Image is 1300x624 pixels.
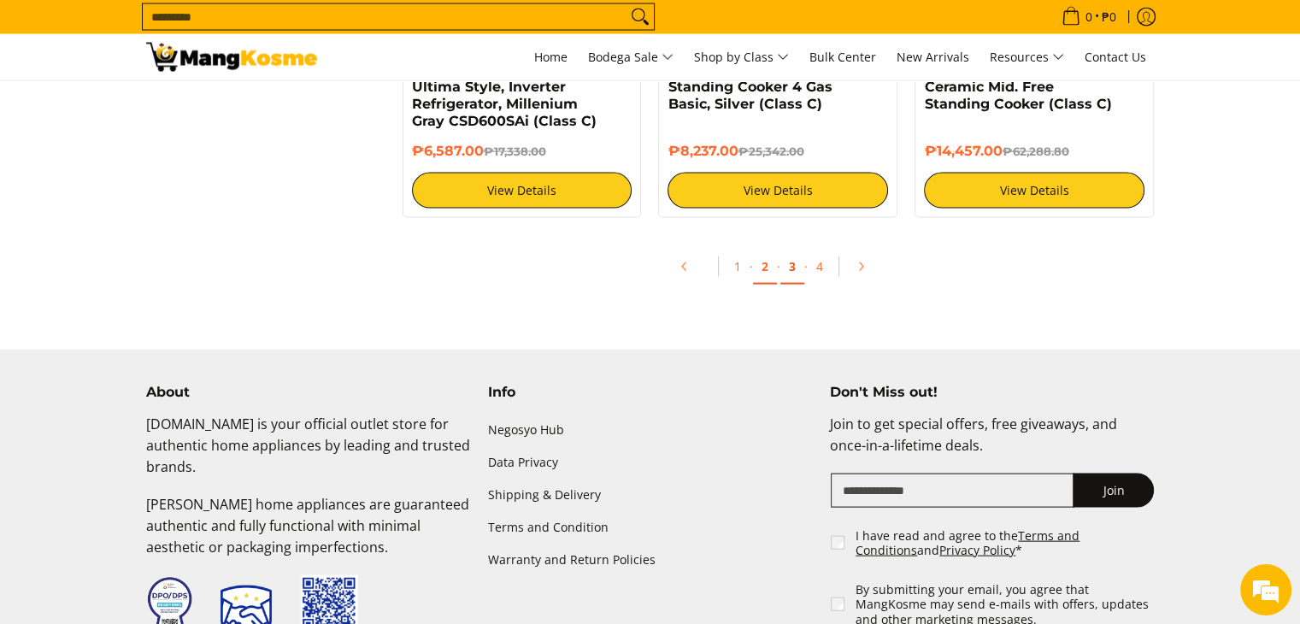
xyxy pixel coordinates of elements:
[777,258,780,274] span: ·
[924,143,1144,160] h6: ₱14,457.00
[753,250,777,285] a: 2
[939,542,1015,558] a: Privacy Policy
[829,414,1154,474] p: Join to get special offers, free giveaways, and once-in-a-lifetime deals.
[334,34,1155,80] nav: Main Menu
[668,62,832,112] a: Condura 60 CM Free Standing Cooker 4 Gas Basic, Silver (Class C)
[694,47,789,68] span: Shop by Class
[856,527,1079,559] a: Terms and Conditions
[99,197,236,370] span: We're online!
[626,4,654,30] button: Search
[488,479,813,511] a: Shipping & Delivery
[488,414,813,446] a: Negosyo Hub
[1076,34,1155,80] a: Contact Us
[579,34,682,80] a: Bodega Sale
[1002,144,1068,158] del: ₱62,288.80
[981,34,1073,80] a: Resources
[804,258,808,274] span: ·
[990,47,1064,68] span: Resources
[685,34,797,80] a: Shop by Class
[808,250,832,283] a: 4
[484,144,546,158] del: ₱17,338.00
[738,144,803,158] del: ₱25,342.00
[394,244,1163,298] ul: Pagination
[750,258,753,274] span: ·
[280,9,321,50] div: Minimize live chat window
[488,544,813,576] a: Warranty and Return Policies
[146,384,471,401] h4: About
[9,431,326,491] textarea: Type your message and hit 'Enter'
[526,34,576,80] a: Home
[1099,11,1119,23] span: ₱0
[780,250,804,285] a: 3
[801,34,885,80] a: Bulk Center
[668,143,888,160] h6: ₱8,237.00
[412,62,597,129] a: Condura 6.7 Cu Ft. Ultima Style, Inverter Refrigerator, Millenium Gray CSD600SAi (Class C)
[924,62,1111,112] a: Condura 60 CM, 4Z Ceramic Mid. Free Standing Cooker (Class C)
[488,446,813,479] a: Data Privacy
[488,384,813,401] h4: Info
[146,414,471,494] p: [DOMAIN_NAME] is your official outlet store for authentic home appliances by leading and trusted ...
[588,47,674,68] span: Bodega Sale
[924,173,1144,209] a: View Details
[1085,49,1146,65] span: Contact Us
[726,250,750,283] a: 1
[412,173,632,209] a: View Details
[1073,474,1154,508] button: Join
[668,173,888,209] a: View Details
[146,43,317,72] img: Class C Home &amp; Business Appliances: Up to 70% Off l Mang Kosme | Page 2
[1083,11,1095,23] span: 0
[1056,8,1121,26] span: •
[488,511,813,544] a: Terms and Condition
[809,49,876,65] span: Bulk Center
[534,49,568,65] span: Home
[829,384,1154,401] h4: Don't Miss out!
[888,34,978,80] a: New Arrivals
[412,143,632,160] h6: ₱6,587.00
[146,494,471,574] p: [PERSON_NAME] home appliances are guaranteed authentic and fully functional with minimal aestheti...
[856,528,1156,558] label: I have read and agree to the and *
[897,49,969,65] span: New Arrivals
[89,96,287,118] div: Chat with us now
